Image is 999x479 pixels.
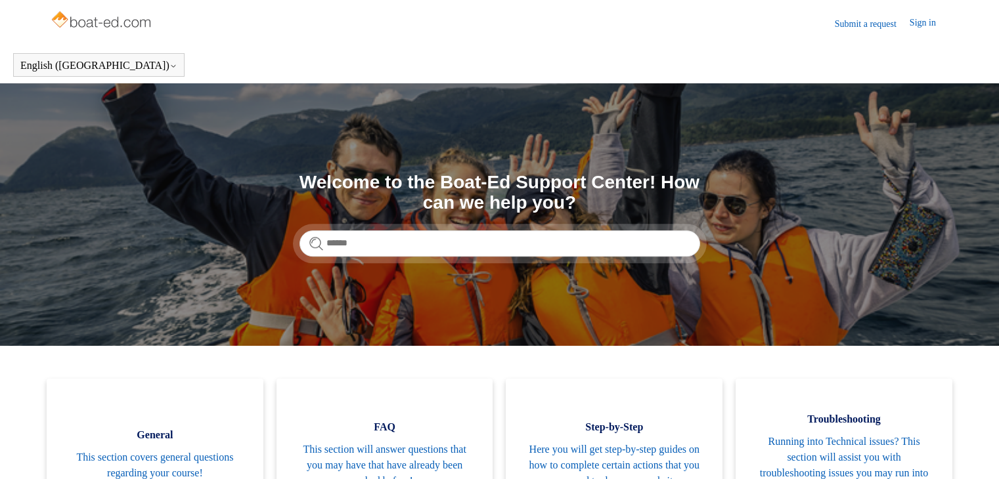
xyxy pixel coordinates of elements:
[20,60,177,72] button: English ([GEOGRAPHIC_DATA])
[66,427,244,443] span: General
[300,173,700,213] h1: Welcome to the Boat-Ed Support Center! How can we help you?
[296,419,474,435] span: FAQ
[755,411,933,427] span: Troubleshooting
[300,230,700,257] input: Search
[50,8,154,34] img: Boat-Ed Help Center home page
[910,16,949,31] a: Sign in
[835,17,910,31] a: Submit a request
[525,419,703,435] span: Step-by-Step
